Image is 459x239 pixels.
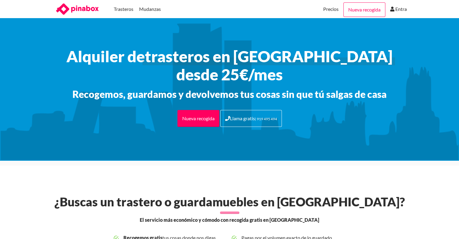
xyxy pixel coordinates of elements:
[343,2,385,17] a: Nueva recogida
[177,110,219,127] a: Nueva recogida
[49,88,411,100] h3: Recogemos, guardamos y devolvemos tus cosas sin que tú salgas de casa
[145,47,393,65] span: trasteros en [GEOGRAPHIC_DATA]‎
[49,47,411,83] h1: Alquiler de desde 25€/mes
[255,117,277,121] small: | 919 495 494
[51,195,408,209] h2: ¿Buscas un trastero o guardamuebles en [GEOGRAPHIC_DATA]‎?
[220,110,282,127] a: Llama gratis| 919 495 494
[140,216,319,224] span: El servicio más económico y cómodo con recogida gratis en [GEOGRAPHIC_DATA]‎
